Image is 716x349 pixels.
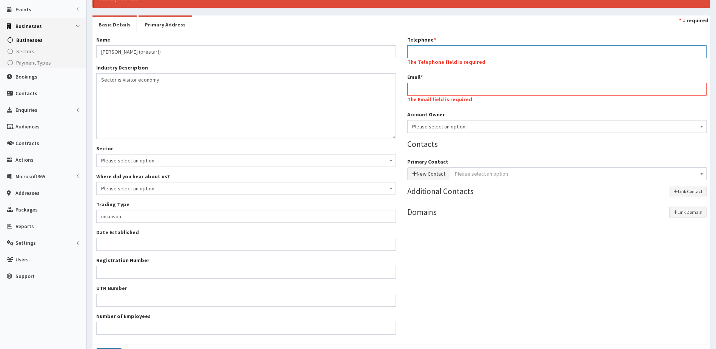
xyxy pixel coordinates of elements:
[15,223,34,230] span: Reports
[15,173,45,180] span: Microsoft365
[15,256,29,263] span: Users
[96,173,170,180] label: Where did you hear about us?
[101,183,391,194] span: Please select an option
[2,46,86,57] a: Sectors
[15,6,31,13] span: Events
[407,73,423,81] label: Email
[2,34,86,46] a: Businesses
[682,17,708,24] strong: = required
[96,312,151,320] label: Number of Employees
[2,57,86,68] a: Payment Types
[15,156,34,163] span: Actions
[96,182,396,195] span: Please select an option
[15,190,40,196] span: Addresses
[407,158,448,165] label: Primary Contact
[101,155,391,166] span: Please select an option
[96,256,149,264] label: Registration Number
[96,36,110,43] label: Name
[407,120,707,133] span: Please select an option
[407,186,707,199] legend: Additional Contacts
[96,229,139,236] label: Date Established
[15,273,35,280] span: Support
[455,170,508,177] span: Please select an option
[96,154,396,167] span: Please select an option
[96,201,129,208] label: Trading Type
[15,206,38,213] span: Packages
[407,111,445,118] label: Account Owner
[15,107,37,113] span: Enquiries
[15,90,37,97] span: Contacts
[407,139,707,150] legend: Contacts
[96,64,148,71] label: Industry Description
[407,96,472,103] label: The Email field is required
[16,59,51,66] span: Payment Types
[139,17,192,32] a: Primary Address
[16,37,43,43] span: Businesses
[16,48,34,55] span: Sectors
[412,121,702,132] span: Please select an option
[407,207,707,220] legend: Domains
[96,145,113,152] label: Sector
[92,17,137,32] a: Basic Details
[15,23,42,29] span: Businesses
[15,123,40,130] span: Audiences
[407,58,485,66] label: The Telephone field is required
[407,36,436,43] label: Telephone
[407,167,450,180] button: New Contact
[15,73,37,80] span: Bookings
[15,239,36,246] span: Settings
[670,186,707,197] button: Link Contact
[669,207,707,218] button: Link Domain
[15,140,39,147] span: Contracts
[96,284,127,292] label: UTR Number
